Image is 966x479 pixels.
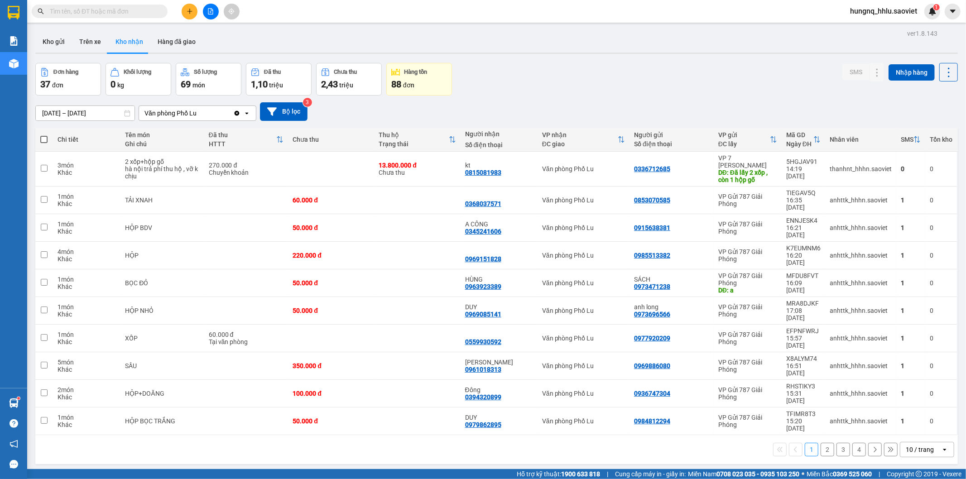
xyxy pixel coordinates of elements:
[830,136,892,143] div: Nhân viên
[916,471,922,477] span: copyright
[209,169,284,176] div: Chuyển khoản
[714,128,782,152] th: Toggle SortBy
[224,4,240,19] button: aim
[35,31,72,53] button: Kho gửi
[901,252,921,259] div: 1
[339,81,353,89] span: triệu
[246,63,312,96] button: Đã thu1,10 triệu
[930,136,952,143] div: Tồn kho
[9,59,19,68] img: warehouse-icon
[830,390,892,397] div: anhttk_hhhn.saoviet
[718,154,777,169] div: VP 7 [PERSON_NAME]
[125,140,199,148] div: Ghi chú
[465,366,501,373] div: 0961018313
[786,410,821,417] div: TFIMR8T3
[316,63,382,96] button: Chưa thu2,43 triệu
[125,224,199,231] div: HỘP BDV
[833,470,872,478] strong: 0369 525 060
[36,106,135,120] input: Select a date range.
[718,386,777,401] div: VP Gửi 787 Giải Phóng
[125,362,199,369] div: SẦU
[58,311,116,318] div: Khác
[930,362,952,369] div: 0
[334,69,357,75] div: Chưa thu
[901,390,921,397] div: 1
[465,338,501,345] div: 0559930592
[933,4,940,10] sup: 1
[124,69,151,75] div: Khối lượng
[634,417,670,425] div: 0984812294
[830,279,892,287] div: anhttk_hhhn.saoviet
[930,252,952,259] div: 0
[836,443,850,456] button: 3
[786,252,821,266] div: 16:20 [DATE]
[786,279,821,294] div: 16:09 [DATE]
[786,300,821,307] div: MRA8DJKF
[634,362,670,369] div: 0969886080
[125,165,199,180] div: hà nội trả phí thu hộ , vỡ k chịu
[209,338,284,345] div: Tại văn phòng
[901,136,913,143] div: SMS
[852,443,866,456] button: 4
[786,335,821,349] div: 15:57 [DATE]
[930,417,952,425] div: 0
[901,196,921,204] div: 1
[194,69,217,75] div: Số lượng
[634,140,709,148] div: Số điện thoại
[879,469,880,479] span: |
[125,158,199,165] div: 2 xốp+hộp gỗ
[830,417,892,425] div: anhttk_hhhn.saoviet
[542,335,625,342] div: Văn phòng Phố Lu
[517,469,600,479] span: Hỗ trợ kỹ thuật:
[465,220,533,228] div: A CÔNG
[181,79,191,90] span: 69
[465,393,501,401] div: 0394320899
[58,359,116,366] div: 5 món
[209,331,284,338] div: 60.000 đ
[802,472,804,476] span: ⚪️
[10,460,18,469] span: message
[634,335,670,342] div: 0977920209
[465,359,533,366] div: VÂN ANH
[718,359,777,373] div: VP Gửi 787 Giải Phóng
[901,279,921,287] div: 1
[786,196,821,211] div: 16:35 [DATE]
[807,469,872,479] span: Miền Bắc
[58,248,116,255] div: 4 món
[930,165,952,172] div: 0
[542,390,625,397] div: Văn phòng Phố Lu
[111,79,115,90] span: 0
[379,162,456,176] div: Chưa thu
[150,31,203,53] button: Hàng đã giao
[935,4,938,10] span: 1
[907,29,937,38] div: ver 1.8.143
[293,417,370,425] div: 50.000 đ
[176,63,241,96] button: Số lượng69món
[718,272,777,287] div: VP Gửi 787 Giải Phóng
[786,327,821,335] div: EFPNFWRJ
[634,276,709,283] div: SÁCH
[209,131,277,139] div: Đã thu
[634,196,670,204] div: 0853070585
[293,307,370,314] div: 50.000 đ
[830,165,892,172] div: thanhnt_hhhn.saoviet
[465,228,501,235] div: 0345241606
[58,386,116,393] div: 2 món
[928,7,937,15] img: icon-new-feature
[542,140,618,148] div: ĐC giao
[192,81,205,89] span: món
[293,390,370,397] div: 100.000 đ
[465,276,533,283] div: HÙNG
[607,469,608,479] span: |
[830,362,892,369] div: anhttk_hhhn.saoviet
[293,224,370,231] div: 50.000 đ
[465,255,501,263] div: 0969151828
[58,220,116,228] div: 1 món
[58,162,116,169] div: 3 món
[125,196,199,204] div: TẢI XNAH
[542,196,625,204] div: Văn phòng Phố Lu
[125,417,199,425] div: HỘP BỌC TRẮNG
[782,128,825,152] th: Toggle SortBy
[830,307,892,314] div: anhttk_hhhn.saoviet
[718,169,777,183] div: DĐ: Đã lấy 2 xốp , còn 1 hộp gỗ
